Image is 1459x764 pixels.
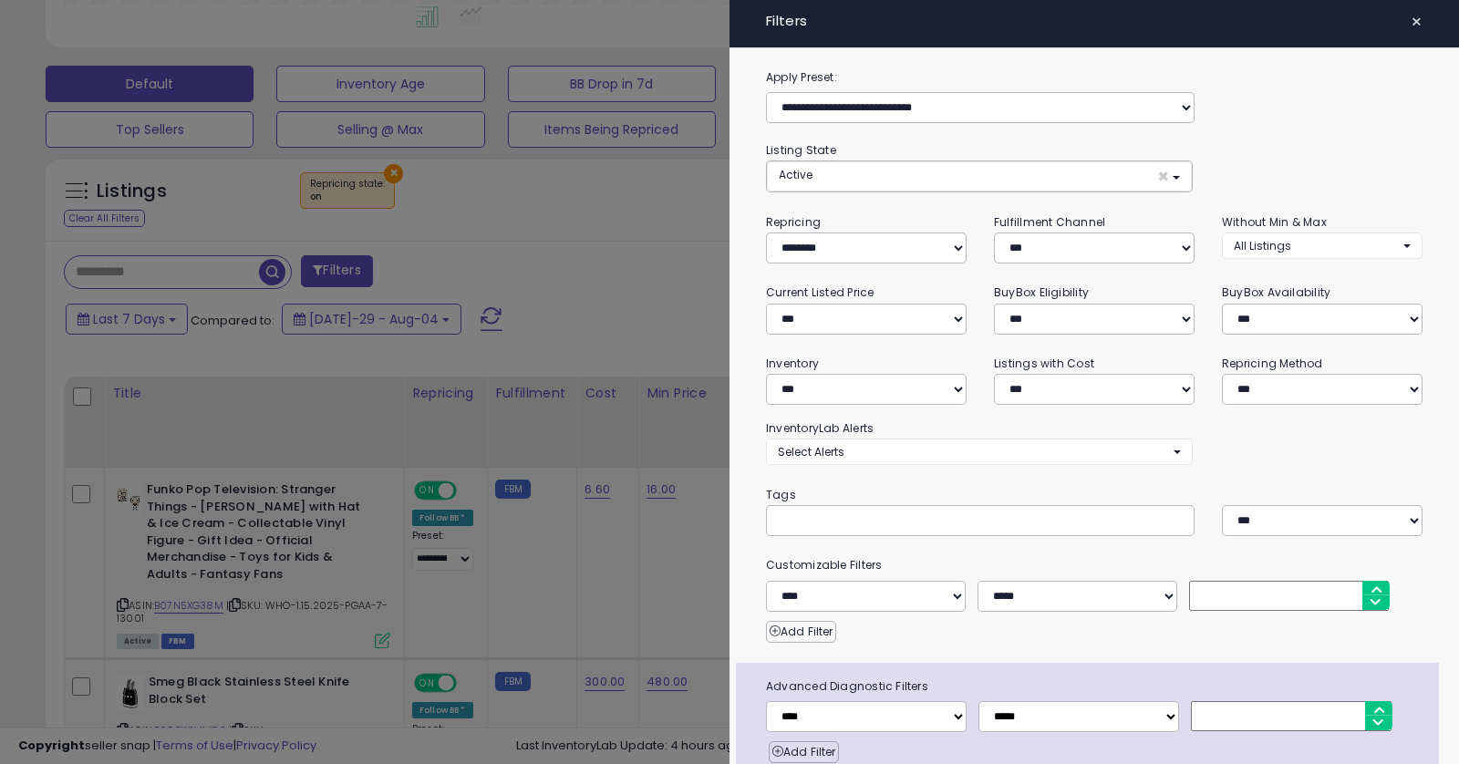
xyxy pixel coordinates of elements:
[767,161,1192,191] button: Active ×
[752,67,1436,88] label: Apply Preset:
[766,621,836,643] button: Add Filter
[766,214,821,230] small: Repricing
[752,485,1436,505] small: Tags
[779,167,812,182] span: Active
[766,14,1423,29] h4: Filters
[994,284,1089,300] small: BuyBox Eligibility
[1411,9,1423,35] span: ×
[769,741,839,763] button: Add Filter
[1222,214,1327,230] small: Without Min & Max
[752,555,1436,575] small: Customizable Filters
[766,420,874,436] small: InventoryLab Alerts
[778,444,844,459] span: Select Alerts
[766,284,874,300] small: Current Listed Price
[1403,9,1430,35] button: ×
[994,214,1105,230] small: Fulfillment Channel
[1222,232,1423,259] button: All Listings
[752,676,1439,697] span: Advanced Diagnostic Filters
[994,356,1094,371] small: Listings with Cost
[1222,356,1323,371] small: Repricing Method
[1234,238,1291,253] span: All Listings
[1222,284,1330,300] small: BuyBox Availability
[766,142,836,158] small: Listing State
[766,439,1193,465] button: Select Alerts
[1157,167,1169,186] span: ×
[766,356,819,371] small: Inventory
